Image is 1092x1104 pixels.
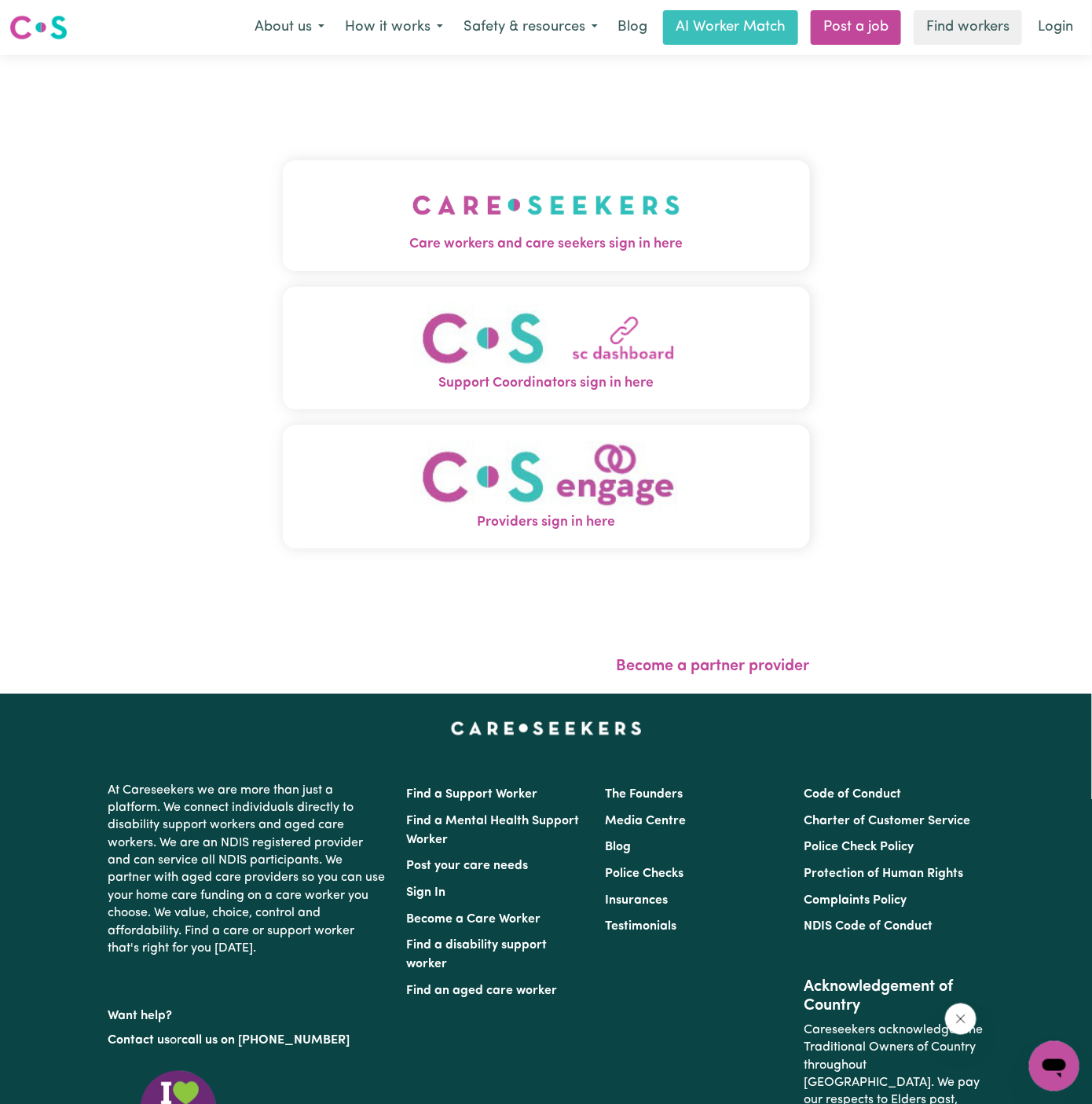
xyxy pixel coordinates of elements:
[283,373,810,394] span: Support Coordinators sign in here
[804,788,902,801] a: Code of Conduct
[663,10,798,45] a: AI Worker Match
[108,1001,387,1025] p: Want help?
[406,913,541,926] a: Become a Care Worker
[453,11,608,44] button: Safety & resources
[617,658,810,674] a: Become a partner provider
[605,867,683,880] a: Police Checks
[608,10,657,45] a: Blog
[811,10,901,45] a: Post a job
[283,287,810,410] button: Support Coordinators sign in here
[914,10,1022,45] a: Find workers
[451,722,642,735] a: Careseekers home page
[283,512,810,533] span: Providers sign in here
[406,939,547,970] a: Find a disability support worker
[108,1025,387,1055] p: or
[1029,1041,1079,1091] iframe: Button to launch messaging window
[1028,10,1083,45] a: Login
[945,1003,977,1035] iframe: Close message
[605,841,631,853] a: Blog
[108,1034,170,1047] a: Contact us
[804,977,984,1015] h2: Acknowledgement of Country
[804,841,914,853] a: Police Check Policy
[283,425,810,548] button: Providers sign in here
[605,788,683,801] a: The Founders
[335,11,453,44] button: How it works
[181,1034,350,1047] a: call us on [PHONE_NUMBER]
[283,160,810,270] button: Care workers and care seekers sign in here
[406,860,528,872] a: Post your care needs
[108,776,387,964] p: At Careseekers we are more than just a platform. We connect individuals directly to disability su...
[605,894,668,907] a: Insurances
[9,9,68,46] a: Careseekers logo
[605,920,676,933] a: Testimonials
[406,788,537,801] a: Find a Support Worker
[804,894,907,907] a: Complaints Policy
[283,234,810,255] span: Care workers and care seekers sign in here
[804,815,971,827] a: Charter of Customer Service
[244,11,335,44] button: About us
[605,815,686,827] a: Media Centre
[804,920,933,933] a: NDIS Code of Conduct
[406,815,579,846] a: Find a Mental Health Support Worker
[406,985,557,997] a: Find an aged care worker
[9,13,68,42] img: Careseekers logo
[9,11,95,24] span: Need any help?
[804,867,964,880] a: Protection of Human Rights
[406,886,445,899] a: Sign In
